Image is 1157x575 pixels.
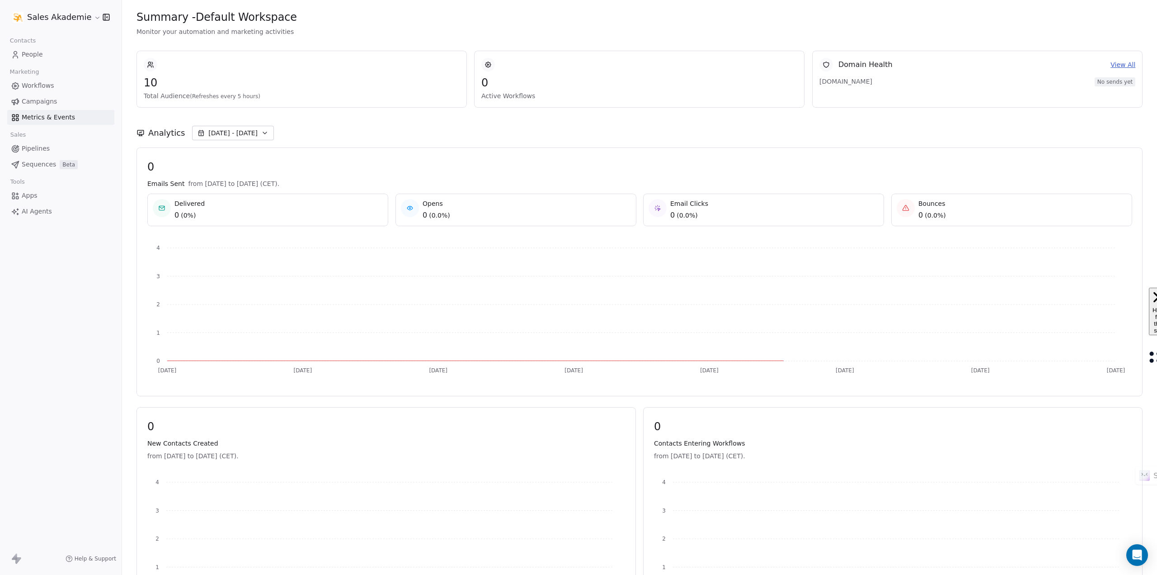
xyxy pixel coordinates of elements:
[181,211,196,220] span: ( 0% )
[208,128,258,138] span: [DATE] - [DATE]
[66,555,116,562] a: Help & Support
[670,199,708,208] span: Email Clicks
[147,451,625,461] span: from [DATE] to [DATE] (CET).
[192,126,274,140] button: [DATE] - [DATE]
[429,211,450,220] span: ( 0.0% )
[7,157,114,172] a: SequencesBeta
[155,536,159,542] tspan: 2
[1094,77,1135,86] span: No sends yet
[1110,60,1135,70] a: View All
[7,141,114,156] a: Pipelines
[174,199,205,208] span: Delivered
[147,439,625,448] span: New Contacts Created
[22,81,54,90] span: Workflows
[662,508,666,514] tspan: 3
[6,128,30,142] span: Sales
[662,564,666,570] tspan: 1
[158,367,177,374] tspan: [DATE]
[700,367,719,374] tspan: [DATE]
[925,211,946,220] span: ( 0.0% )
[144,76,460,90] span: 10
[654,439,1132,448] span: Contacts Entering Workflows
[7,204,114,219] a: AI Agents
[7,110,114,125] a: Metrics & Events
[22,113,75,122] span: Metrics & Events
[147,160,1132,174] span: 0
[819,77,883,86] span: [DOMAIN_NAME]
[155,479,159,485] tspan: 4
[662,536,666,542] tspan: 2
[148,127,185,139] span: Analytics
[423,199,450,208] span: Opens
[7,188,114,203] a: Apps
[564,367,583,374] tspan: [DATE]
[174,210,179,221] span: 0
[22,191,38,200] span: Apps
[155,508,159,514] tspan: 3
[423,210,427,221] span: 0
[155,564,159,570] tspan: 1
[662,479,666,485] tspan: 4
[836,367,854,374] tspan: [DATE]
[144,91,460,100] span: Total Audience
[481,91,797,100] span: Active Workflows
[1107,367,1125,374] tspan: [DATE]
[1126,544,1148,566] div: Open Intercom Messenger
[22,207,52,216] span: AI Agents
[156,273,160,280] tspan: 3
[22,97,57,106] span: Campaigns
[294,367,312,374] tspan: [DATE]
[156,330,160,336] tspan: 1
[147,179,184,188] span: Emails Sent
[60,160,78,169] span: Beta
[156,301,160,308] tspan: 2
[6,175,28,189] span: Tools
[971,367,990,374] tspan: [DATE]
[190,93,260,100] span: (Refreshes every 5 hours)
[136,27,1143,36] span: Monitor your automation and marketing activities
[6,34,40,48] span: Contacts
[22,144,50,153] span: Pipelines
[27,11,92,23] span: Sales Akademie
[156,245,160,251] tspan: 4
[6,65,43,79] span: Marketing
[22,50,43,59] span: People
[7,94,114,109] a: Campaigns
[654,451,1132,461] span: from [DATE] to [DATE] (CET).
[147,420,625,433] span: 0
[481,76,797,90] span: 0
[11,10,96,25] button: Sales Akademie
[188,179,279,188] span: from [DATE] to [DATE] (CET).
[22,160,56,169] span: Sequences
[75,555,116,562] span: Help & Support
[13,12,24,23] img: atr_sales_akademie_logo.jpg
[429,367,447,374] tspan: [DATE]
[136,10,297,24] span: Summary - Default Workspace
[677,211,698,220] span: ( 0.0% )
[156,358,160,364] tspan: 0
[838,59,893,70] span: Domain Health
[918,210,923,221] span: 0
[7,47,114,62] a: People
[7,78,114,93] a: Workflows
[670,210,675,221] span: 0
[918,199,946,208] span: Bounces
[654,420,1132,433] span: 0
